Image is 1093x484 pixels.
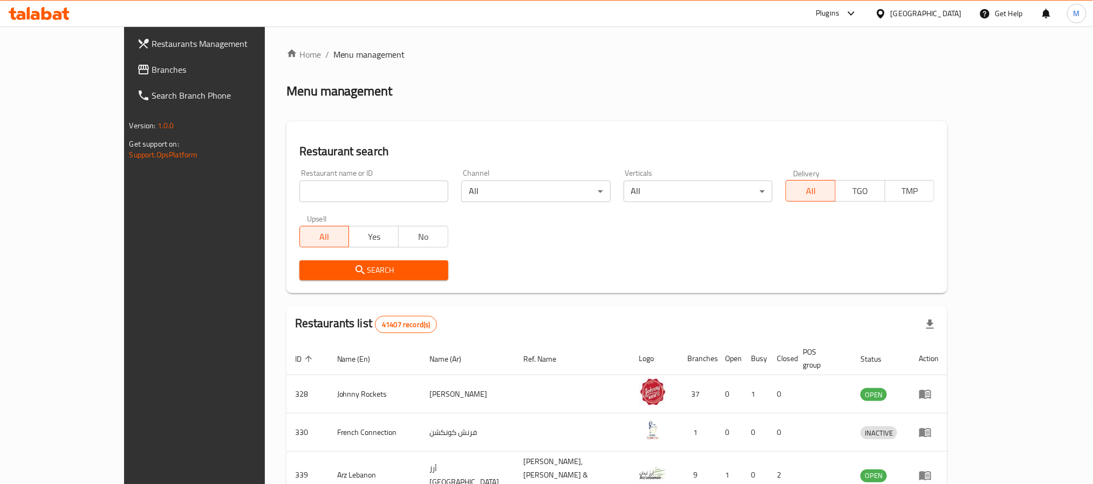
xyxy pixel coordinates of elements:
[295,352,316,365] span: ID
[743,413,769,452] td: 0
[308,264,440,277] span: Search
[919,469,939,482] div: Menu
[835,180,885,202] button: TGO
[639,378,666,405] img: Johnny Rockets
[299,143,935,160] h2: Restaurant search
[337,352,385,365] span: Name (En)
[129,137,179,151] span: Get support on:
[403,229,444,245] span: No
[769,342,795,375] th: Closed
[639,417,666,444] img: French Connection
[860,469,887,482] div: OPEN
[158,119,174,133] span: 1.0.0
[299,226,350,247] button: All
[890,183,931,199] span: TMP
[840,183,881,199] span: TGO
[299,260,448,280] button: Search
[860,352,896,365] span: Status
[429,352,475,365] span: Name (Ar)
[307,215,327,223] label: Upsell
[333,48,405,61] span: Menu management
[919,388,939,400] div: Menu
[129,119,156,133] span: Version:
[769,413,795,452] td: 0
[349,226,399,247] button: Yes
[329,375,421,413] td: Johnny Rockets
[624,181,773,202] div: All
[1074,8,1080,19] span: M
[769,375,795,413] td: 0
[790,183,831,199] span: All
[717,342,743,375] th: Open
[679,375,717,413] td: 37
[398,226,448,247] button: No
[860,427,897,439] span: INACTIVE
[421,413,515,452] td: فرنش كونكشن
[803,345,839,371] span: POS group
[304,229,345,245] span: All
[128,82,306,108] a: Search Branch Phone
[152,89,298,102] span: Search Branch Phone
[860,389,887,401] span: OPEN
[375,320,436,330] span: 41407 record(s)
[129,148,198,162] a: Support.OpsPlatform
[329,413,421,452] td: French Connection
[461,181,610,202] div: All
[523,352,570,365] span: Ref. Name
[299,181,448,202] input: Search for restaurant name or ID..
[421,375,515,413] td: [PERSON_NAME]
[375,316,437,333] div: Total records count
[860,388,887,401] div: OPEN
[325,48,329,61] li: /
[919,426,939,439] div: Menu
[885,180,935,202] button: TMP
[860,469,887,482] span: OPEN
[631,342,679,375] th: Logo
[152,37,298,50] span: Restaurants Management
[891,8,962,19] div: [GEOGRAPHIC_DATA]
[743,375,769,413] td: 1
[286,375,329,413] td: 328
[910,342,947,375] th: Action
[286,82,393,100] h2: Menu management
[679,342,717,375] th: Branches
[793,169,820,177] label: Delivery
[679,413,717,452] td: 1
[286,48,948,61] nav: breadcrumb
[128,57,306,82] a: Branches
[353,229,394,245] span: Yes
[785,180,836,202] button: All
[743,342,769,375] th: Busy
[717,413,743,452] td: 0
[917,312,943,337] div: Export file
[128,31,306,57] a: Restaurants Management
[286,413,329,452] td: 330
[717,375,743,413] td: 0
[152,63,298,76] span: Branches
[816,7,839,20] div: Plugins
[295,315,438,333] h2: Restaurants list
